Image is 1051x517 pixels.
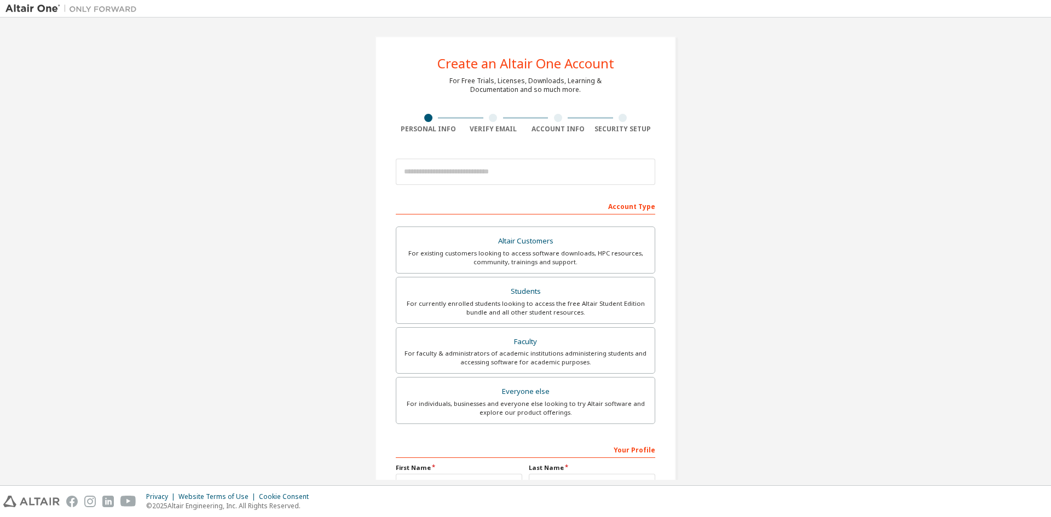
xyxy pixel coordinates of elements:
[396,197,655,214] div: Account Type
[591,125,656,133] div: Security Setup
[403,384,648,399] div: Everyone else
[403,334,648,350] div: Faculty
[403,284,648,299] div: Students
[403,249,648,266] div: For existing customers looking to access software downloads, HPC resources, community, trainings ...
[403,234,648,249] div: Altair Customers
[529,463,655,472] label: Last Name
[5,3,142,14] img: Altair One
[259,492,315,501] div: Cookie Consent
[66,496,78,507] img: facebook.svg
[403,299,648,317] div: For currently enrolled students looking to access the free Altair Student Edition bundle and all ...
[396,463,522,472] label: First Name
[396,125,461,133] div: Personal Info
[525,125,591,133] div: Account Info
[403,349,648,367] div: For faculty & administrators of academic institutions administering students and accessing softwa...
[146,501,315,510] p: © 2025 Altair Engineering, Inc. All Rights Reserved.
[146,492,178,501] div: Privacy
[396,440,655,458] div: Your Profile
[120,496,136,507] img: youtube.svg
[449,77,602,94] div: For Free Trials, Licenses, Downloads, Learning & Documentation and so much more.
[437,57,614,70] div: Create an Altair One Account
[461,125,526,133] div: Verify Email
[84,496,96,507] img: instagram.svg
[178,492,259,501] div: Website Terms of Use
[3,496,60,507] img: altair_logo.svg
[403,399,648,417] div: For individuals, businesses and everyone else looking to try Altair software and explore our prod...
[102,496,114,507] img: linkedin.svg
